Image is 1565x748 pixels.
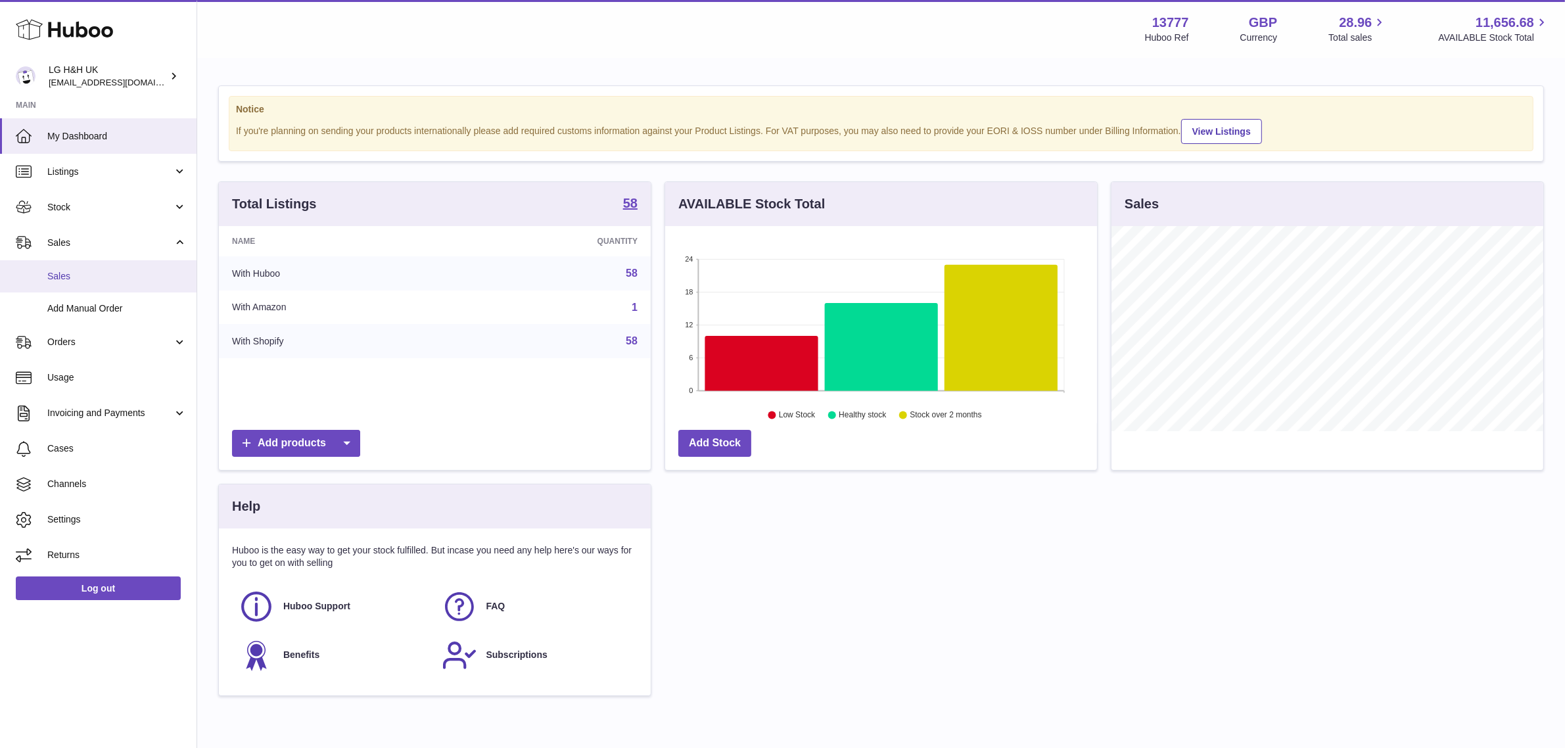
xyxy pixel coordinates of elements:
span: Usage [47,371,187,384]
a: Huboo Support [239,589,429,624]
span: Channels [47,478,187,490]
span: Settings [47,513,187,526]
span: Listings [47,166,173,178]
text: Low Stock [779,411,816,420]
div: LG H&H UK [49,64,167,89]
div: Currency [1240,32,1278,44]
span: My Dashboard [47,130,187,143]
a: FAQ [442,589,632,624]
div: If you're planning on sending your products internationally please add required customs informati... [236,117,1526,144]
span: 11,656.68 [1476,14,1534,32]
span: Returns [47,549,187,561]
h3: Total Listings [232,195,317,213]
th: Name [219,226,455,256]
a: 58 [623,197,638,212]
span: Stock [47,201,173,214]
a: 11,656.68 AVAILABLE Stock Total [1438,14,1549,44]
span: Orders [47,336,173,348]
td: With Shopify [219,324,455,358]
td: With Huboo [219,256,455,291]
td: With Amazon [219,291,455,325]
a: Subscriptions [442,638,632,673]
text: Healthy stock [839,411,887,420]
text: 24 [685,255,693,263]
h3: Help [232,498,260,515]
span: Sales [47,270,187,283]
a: 58 [626,335,638,346]
strong: 58 [623,197,638,210]
span: Subscriptions [486,649,548,661]
span: FAQ [486,600,505,613]
span: Invoicing and Payments [47,407,173,419]
span: [EMAIL_ADDRESS][DOMAIN_NAME] [49,77,193,87]
th: Quantity [455,226,651,256]
text: Stock over 2 months [910,411,981,420]
span: Huboo Support [283,600,350,613]
text: 0 [689,386,693,394]
a: Add products [232,430,360,457]
div: Huboo Ref [1145,32,1189,44]
span: Total sales [1328,32,1387,44]
text: 18 [685,288,693,296]
a: 58 [626,268,638,279]
h3: AVAILABLE Stock Total [678,195,825,213]
a: Add Stock [678,430,751,457]
strong: GBP [1249,14,1277,32]
span: Cases [47,442,187,455]
h3: Sales [1125,195,1159,213]
img: veechen@lghnh.co.uk [16,66,35,86]
span: 28.96 [1339,14,1372,32]
text: 6 [689,354,693,362]
strong: Notice [236,103,1526,116]
p: Huboo is the easy way to get your stock fulfilled. But incase you need any help here's our ways f... [232,544,638,569]
span: Sales [47,237,173,249]
span: Add Manual Order [47,302,187,315]
a: 28.96 Total sales [1328,14,1387,44]
span: Benefits [283,649,319,661]
a: View Listings [1181,119,1262,144]
a: Log out [16,576,181,600]
text: 12 [685,321,693,329]
strong: 13777 [1152,14,1189,32]
span: AVAILABLE Stock Total [1438,32,1549,44]
a: Benefits [239,638,429,673]
a: 1 [632,302,638,313]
